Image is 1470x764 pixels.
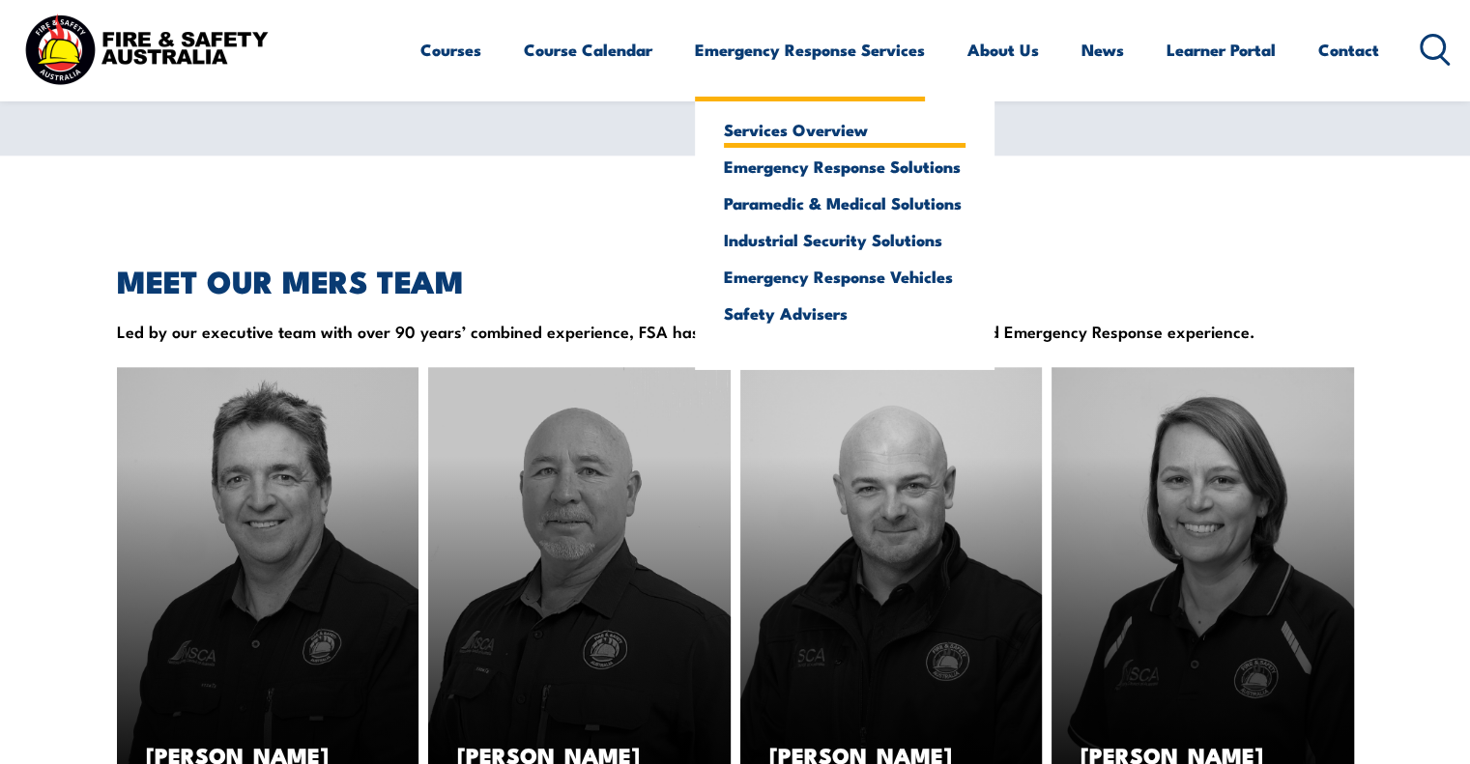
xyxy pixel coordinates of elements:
h2: MEET OUR MERS TEAM [117,267,1354,294]
a: Emergency Response Vehicles [724,268,966,285]
p: Led by our executive team with over 90 years’ combined experience, FSA has built a firm with a we... [117,320,1354,342]
a: Emergency Response Solutions [724,157,966,175]
a: Learner Portal [1167,24,1276,75]
a: Paramedic & Medical Solutions [724,194,966,212]
a: About Us [967,24,1039,75]
a: News [1081,24,1124,75]
a: Safety Advisers [724,304,966,322]
a: Course Calendar [524,24,652,75]
a: Courses [420,24,481,75]
a: Industrial Security Solutions [724,231,966,248]
a: Emergency Response Services [695,24,925,75]
a: Contact [1318,24,1379,75]
a: Services Overview [724,121,966,138]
